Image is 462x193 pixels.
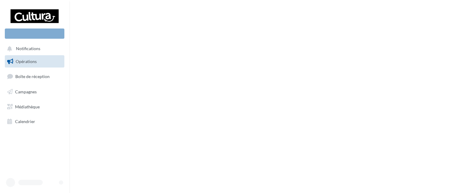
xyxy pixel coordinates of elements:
span: Calendrier [15,119,35,124]
span: Boîte de réception [15,74,50,79]
a: Boîte de réception [4,70,66,83]
a: Campagnes [4,86,66,98]
span: Médiathèque [15,104,40,109]
a: Opérations [4,55,66,68]
a: Calendrier [4,115,66,128]
div: Nouvelle campagne [5,29,64,39]
span: Campagnes [15,89,37,94]
a: Médiathèque [4,101,66,113]
span: Notifications [16,46,40,51]
span: Opérations [16,59,37,64]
